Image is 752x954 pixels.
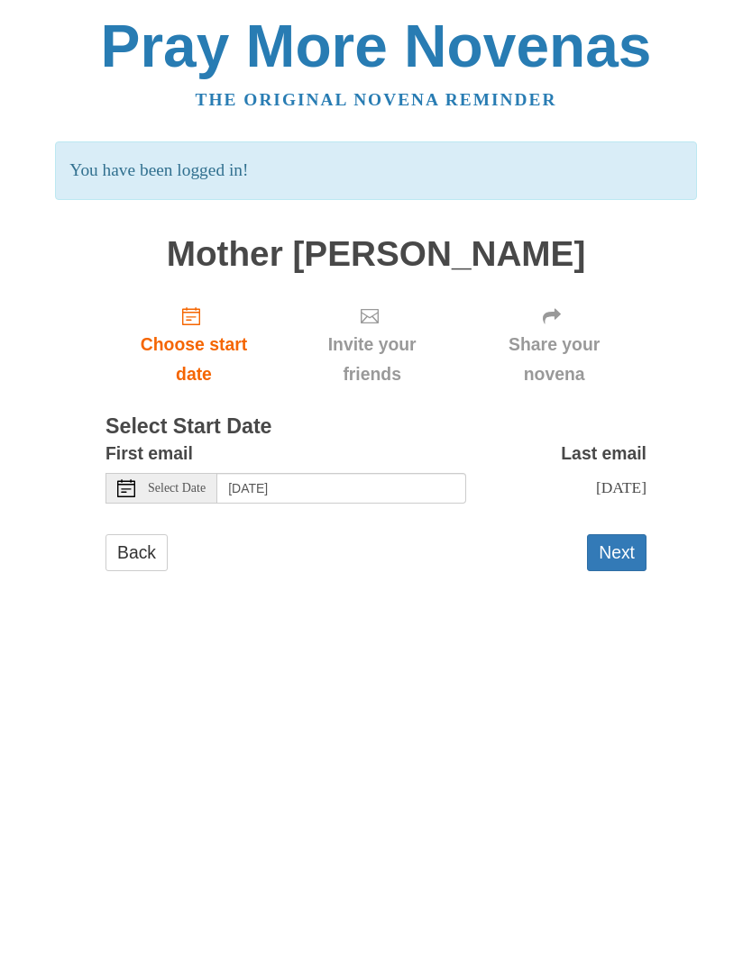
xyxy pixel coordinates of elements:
[101,13,652,79] a: Pray More Novenas
[55,141,696,200] p: You have been logged in!
[105,439,193,468] label: First email
[105,534,168,571] a: Back
[148,482,206,495] span: Select Date
[596,478,647,496] span: [DATE]
[480,330,628,389] span: Share your novena
[300,330,444,389] span: Invite your friends
[462,291,647,398] div: Click "Next" to confirm your start date first.
[105,291,282,398] a: Choose start date
[196,90,557,109] a: The original novena reminder
[587,534,647,571] button: Next
[561,439,647,468] label: Last email
[105,415,647,439] h3: Select Start Date
[124,330,264,389] span: Choose start date
[105,235,647,274] h1: Mother [PERSON_NAME]
[282,291,462,398] div: Click "Next" to confirm your start date first.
